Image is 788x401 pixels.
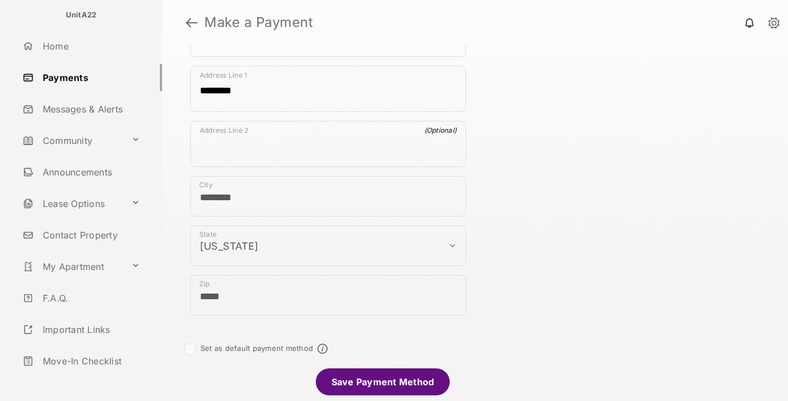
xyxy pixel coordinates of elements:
[18,285,162,312] a: F.A.Q.
[317,344,328,354] span: Default payment method info
[204,16,313,29] strong: Make a Payment
[316,368,450,395] li: Save Payment Method
[18,159,162,186] a: Announcements
[190,121,466,167] div: payment_method_screening[postal_addresses][addressLine2]
[66,10,97,21] p: UnitA22
[18,96,162,123] a: Messages & Alerts
[190,275,466,316] div: payment_method_screening[postal_addresses][postalCode]
[18,190,127,217] a: Lease Options
[190,226,466,266] div: payment_method_screening[postal_addresses][administrativeArea]
[18,127,127,154] a: Community
[18,33,162,60] a: Home
[190,176,466,217] div: payment_method_screening[postal_addresses][locality]
[18,222,162,249] a: Contact Property
[18,64,162,91] a: Payments
[18,316,145,343] a: Important Links
[190,66,466,112] div: payment_method_screening[postal_addresses][addressLine1]
[18,253,127,280] a: My Apartment
[200,344,313,353] label: Set as default payment method
[18,348,162,375] a: Move-In Checklist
